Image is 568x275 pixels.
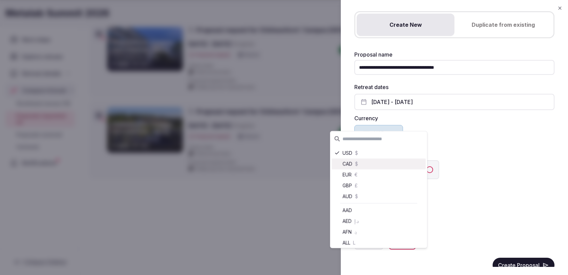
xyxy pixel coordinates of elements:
div: AAD [332,205,426,216]
div: Suggestions [330,146,427,248]
button: [DATE] - [DATE] [354,94,554,110]
span: ؋ [354,229,357,235]
div: ALL [332,237,426,248]
button: Create New [357,14,454,36]
div: EUR [332,169,426,180]
div: AUD [332,191,426,202]
span: $ [355,150,358,156]
label: Proposal name [354,52,554,57]
button: Create Proposal [493,258,554,273]
label: Currency [354,115,554,121]
span: $ [355,193,358,200]
div: GBP [332,180,426,191]
button: USD [354,125,403,141]
button: Exclusive [426,166,433,173]
span: $ [355,161,358,167]
button: Duplicate from existing [454,14,552,36]
label: Retreat dates [354,84,388,90]
div: AFN [332,227,426,237]
span: د.إ [354,218,359,225]
span: € [354,171,358,178]
div: Popular [330,146,427,203]
div: AED [332,216,426,227]
div: CAD [332,158,426,169]
span: L [353,239,355,246]
span: £ [355,182,358,189]
div: USD [332,148,426,158]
